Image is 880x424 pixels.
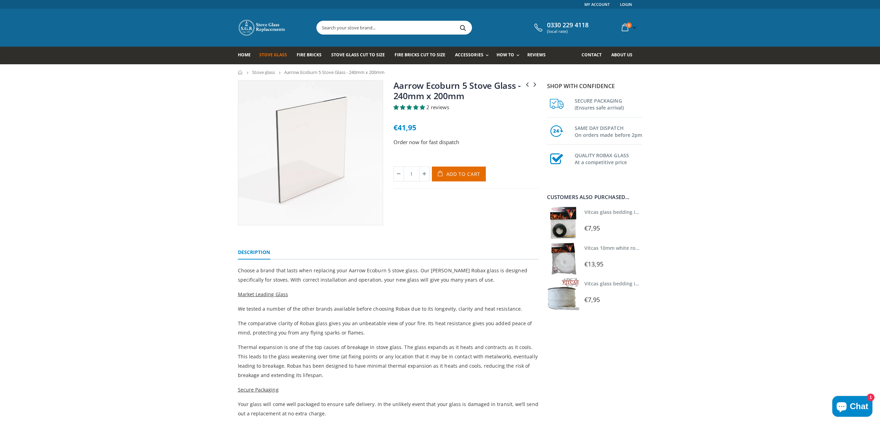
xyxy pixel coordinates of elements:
[317,21,549,34] input: Search your stove brand...
[547,82,642,90] p: Shop with confidence
[547,243,579,275] img: Vitcas white rope, glue and gloves kit 10mm
[830,396,874,418] inbox-online-store-chat: Shopify online store chat
[532,21,589,34] a: 0330 229 4118 (local rate)
[626,22,632,28] span: 0
[497,47,523,64] a: How To
[611,47,638,64] a: About us
[619,21,638,34] a: 0
[238,47,256,64] a: Home
[238,70,243,75] a: Home
[432,167,486,181] button: Add to Cart
[575,96,642,111] h3: SECURE PACKAGING (Ensures safe arrival)
[455,47,492,64] a: Accessories
[547,29,589,34] span: (local rate)
[259,47,292,64] a: Stove Glass
[395,47,451,64] a: Fire Bricks Cut To Size
[584,295,600,304] span: €7,95
[238,291,288,298] span: Market Leading Glass
[584,209,713,215] a: Vitcas glass bedding in tape - 2mm x 10mm x 2 meters
[252,69,275,75] a: Stove glass
[238,19,286,36] img: Stove Glass Replacement
[455,52,483,58] span: Accessories
[611,52,632,58] span: About us
[259,52,287,58] span: Stove Glass
[527,52,546,58] span: Reviews
[238,305,522,312] span: We tested a number of the other brands available before choosing Robax due to its longevity, clar...
[297,52,322,58] span: Fire Bricks
[446,171,481,177] span: Add to Cart
[393,123,416,132] span: €41,95
[297,47,327,64] a: Fire Bricks
[547,195,642,200] div: Customers also purchased...
[395,52,445,58] span: Fire Bricks Cut To Size
[547,207,579,239] img: Vitcas stove glass bedding in tape
[584,245,720,251] a: Vitcas 10mm white rope kit - includes rope seal and glue!
[547,21,589,29] span: 0330 229 4118
[584,260,604,268] span: €13,95
[238,401,538,417] span: Your glass will come well packaged to ensure safe delivery. In the unlikely event that your glass...
[284,69,385,75] span: Aarrow Ecoburn 5 Stove Glass - 240mm x 200mm
[547,278,579,310] img: Vitcas stove glass bedding in tape
[393,79,521,102] a: Aarrow Ecoburn 5 Stove Glass - 240mm x 200mm
[238,344,538,378] span: Thermal expansion is one of the top causes of breakage in stove glass. The glass expands as it he...
[238,81,383,225] img: squarestoveglass_69ec7edf-4a17-4ce1-a60a-1ed5f8149378_800x_crop_center.webp
[238,246,270,260] a: Description
[238,267,527,283] span: Choose a brand that lasts when replacing your Aarrow Ecoburn 5 stove glass. Our [PERSON_NAME] Rob...
[426,104,449,111] span: 2 reviews
[393,104,426,111] span: 5.00 stars
[582,52,602,58] span: Contact
[238,52,251,58] span: Home
[582,47,607,64] a: Contact
[527,47,551,64] a: Reviews
[575,151,642,166] h3: QUALITY ROBAX GLASS At a competitive price
[455,21,471,34] button: Search
[584,224,600,232] span: €7,95
[238,320,532,336] span: The comparative clarity of Robax glass gives you an unbeatable view of your fire. Its heat resist...
[497,52,514,58] span: How To
[331,47,390,64] a: Stove Glass Cut To Size
[331,52,385,58] span: Stove Glass Cut To Size
[238,386,279,393] span: Secure Packaging
[393,138,539,146] p: Order now for fast dispatch
[575,123,642,139] h3: SAME DAY DISPATCH On orders made before 2pm
[584,280,731,287] a: Vitcas glass bedding in tape - 2mm x 15mm x 2 meters (White)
